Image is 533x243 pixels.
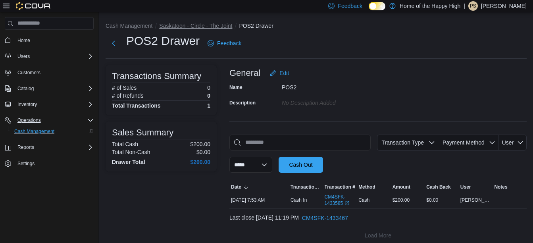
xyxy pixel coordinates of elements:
[190,159,210,165] h4: $200.00
[207,102,210,109] h4: 1
[2,51,97,62] button: Users
[112,85,137,91] h6: # of Sales
[229,68,260,78] h3: General
[470,1,476,11] span: PS
[17,144,34,150] span: Reports
[17,69,40,76] span: Customers
[460,197,491,203] span: [PERSON_NAME]
[438,135,498,150] button: Payment Method
[498,135,527,150] button: User
[464,1,465,11] p: |
[14,158,94,168] span: Settings
[2,115,97,126] button: Operations
[279,69,289,77] span: Edit
[14,100,40,109] button: Inventory
[425,195,459,205] div: $0.00
[358,197,369,203] span: Cash
[493,182,527,192] button: Notes
[459,182,493,192] button: User
[357,182,391,192] button: Method
[381,139,424,146] span: Transaction Type
[204,35,244,51] a: Feedback
[229,100,256,106] label: Description
[229,195,289,205] div: [DATE] 7:53 AM
[468,1,478,11] div: Priyanshu Singla
[460,184,471,190] span: User
[11,127,58,136] a: Cash Management
[369,2,385,10] input: Dark Mode
[291,197,307,203] p: Cash In
[323,182,357,192] button: Transaction #
[338,2,362,10] span: Feedback
[229,210,527,226] div: Last close [DATE] 11:19 PM
[443,139,485,146] span: Payment Method
[229,135,371,150] input: This is a search bar. As you type, the results lower in the page will automatically filter.
[14,67,94,77] span: Customers
[2,99,97,110] button: Inventory
[217,39,241,47] span: Feedback
[291,184,321,190] span: Transaction Type
[14,52,94,61] span: Users
[267,65,292,81] button: Edit
[112,102,161,109] h4: Total Transactions
[16,2,51,10] img: Cova
[112,159,145,165] h4: Drawer Total
[302,214,348,222] span: CM4SFK-1433467
[2,142,97,153] button: Reports
[425,182,459,192] button: Cash Back
[393,197,410,203] span: $200.00
[282,96,388,106] div: No Description added
[14,159,38,168] a: Settings
[17,37,30,44] span: Home
[112,149,150,155] h6: Total Non-Cash
[2,83,97,94] button: Catalog
[159,23,232,29] button: Saskatoon - Circle - The Joint
[14,116,94,125] span: Operations
[14,52,33,61] button: Users
[2,35,97,46] button: Home
[196,149,210,155] p: $0.00
[112,141,138,147] h6: Total Cash
[289,182,323,192] button: Transaction Type
[14,84,37,93] button: Catalog
[14,100,94,109] span: Inventory
[282,81,388,91] div: POS2
[112,93,143,99] h6: # of Refunds
[17,53,30,60] span: Users
[2,158,97,169] button: Settings
[17,117,41,123] span: Operations
[391,182,425,192] button: Amount
[112,71,201,81] h3: Transactions Summary
[11,127,94,136] span: Cash Management
[14,36,33,45] a: Home
[106,22,527,31] nav: An example of EuiBreadcrumbs
[14,143,94,152] span: Reports
[393,184,410,190] span: Amount
[325,194,356,206] a: CM4SFK-1433585External link
[14,35,94,45] span: Home
[426,184,450,190] span: Cash Back
[239,23,273,29] button: POS2 Drawer
[207,85,210,91] p: 0
[325,184,355,190] span: Transaction #
[5,31,94,190] nav: Complex example
[494,184,507,190] span: Notes
[106,23,152,29] button: Cash Management
[231,184,241,190] span: Date
[299,210,351,226] button: CM4SFK-1433467
[358,184,375,190] span: Method
[344,201,349,206] svg: External link
[14,68,44,77] a: Customers
[106,35,121,51] button: Next
[14,116,44,125] button: Operations
[8,126,97,137] button: Cash Management
[229,84,242,91] label: Name
[377,135,438,150] button: Transaction Type
[126,33,200,49] h1: POS2 Drawer
[112,128,173,137] h3: Sales Summary
[502,139,514,146] span: User
[229,182,289,192] button: Date
[365,231,391,239] span: Load More
[17,160,35,167] span: Settings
